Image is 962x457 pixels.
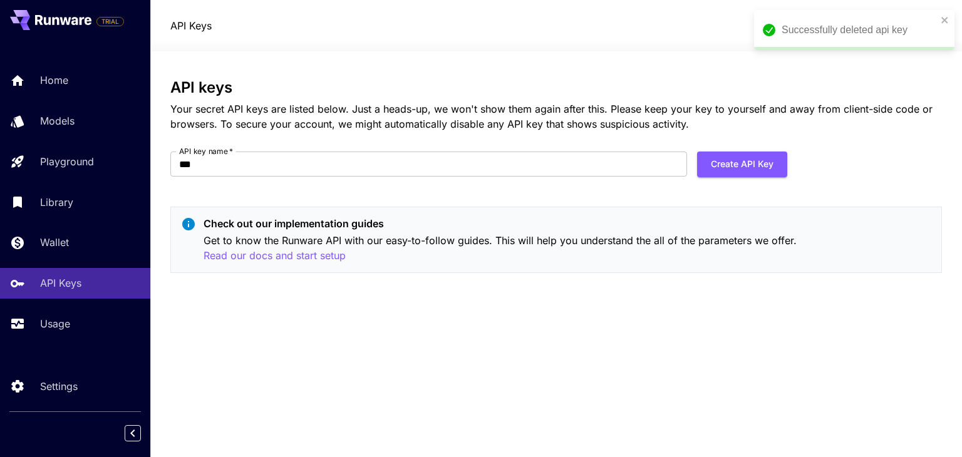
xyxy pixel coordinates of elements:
[40,73,68,88] p: Home
[40,154,94,169] p: Playground
[697,151,787,177] button: Create API Key
[134,422,150,444] div: Collapse sidebar
[40,316,70,331] p: Usage
[40,235,69,250] p: Wallet
[40,275,81,290] p: API Keys
[204,233,931,264] p: Get to know the Runware API with our easy-to-follow guides. This will help you understand the all...
[170,18,212,33] a: API Keys
[40,113,75,128] p: Models
[170,101,941,131] p: Your secret API keys are listed below. Just a heads-up, we won't show them again after this. Plea...
[96,14,124,29] span: Add your payment card to enable full platform functionality.
[40,379,78,394] p: Settings
[204,216,931,231] p: Check out our implementation guides
[97,17,123,26] span: TRIAL
[941,15,949,25] button: close
[170,79,941,96] h3: API keys
[204,248,346,264] button: Read our docs and start setup
[170,18,212,33] nav: breadcrumb
[40,195,73,210] p: Library
[125,425,141,441] button: Collapse sidebar
[782,23,937,38] div: Successfully deleted api key
[179,146,233,157] label: API key name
